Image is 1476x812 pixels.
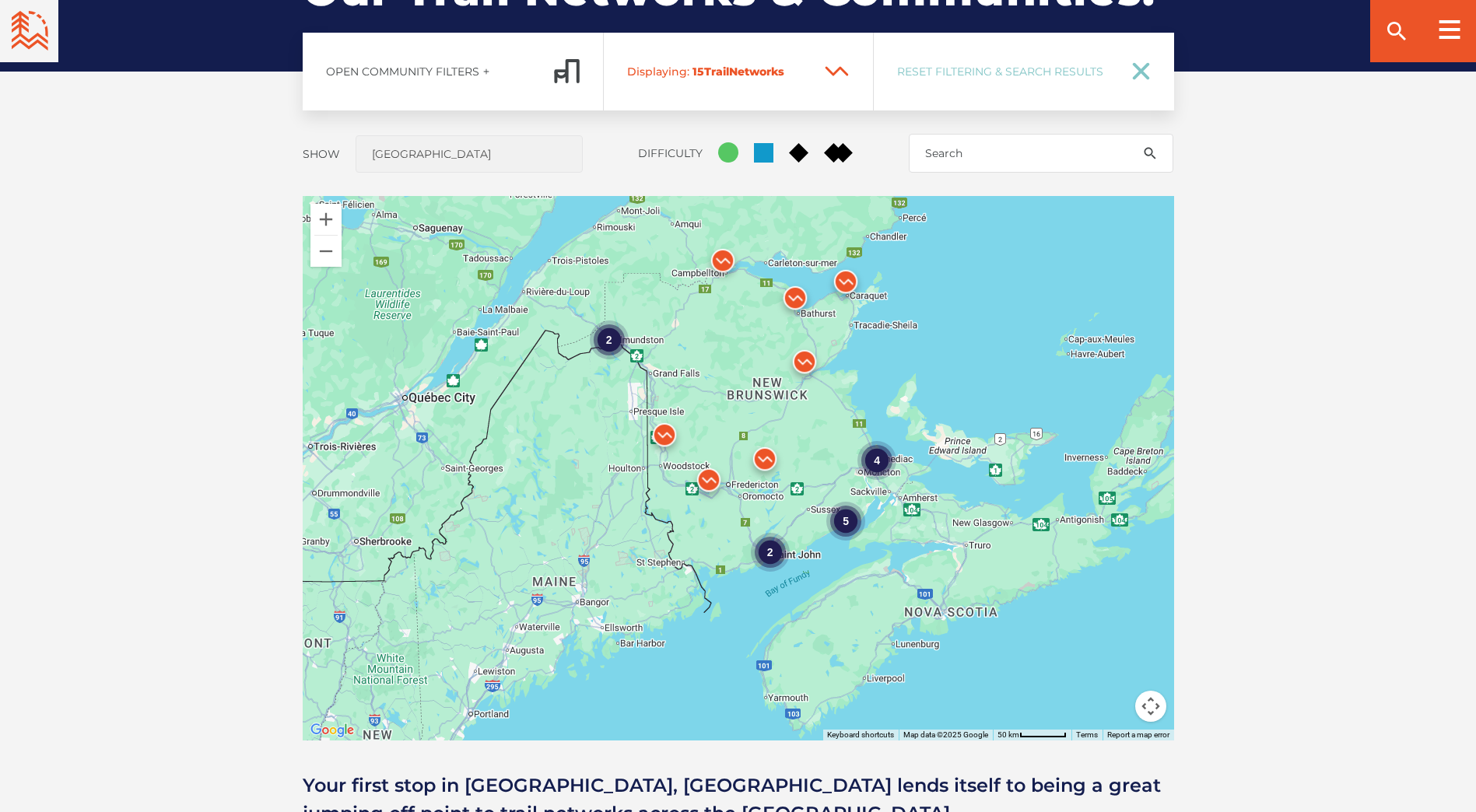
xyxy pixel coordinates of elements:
[627,65,811,79] span: Trail
[310,204,342,235] button: Zoom in
[874,33,1174,110] a: Reset Filtering & Search Results
[310,236,342,267] button: Zoom out
[326,65,479,79] span: Open Community Filters
[993,730,1071,740] button: Map Scale: 50 km per 57 pixels
[692,65,704,79] span: 15
[997,730,1019,739] span: 50 km
[778,65,784,79] span: s
[1384,19,1409,44] ion-icon: search
[897,65,1112,79] span: Reset Filtering & Search Results
[303,33,604,110] a: Open Community Filtersadd
[1076,730,1098,739] a: Terms (opens in new tab)
[729,65,778,79] span: Network
[909,134,1173,173] input: Search
[638,146,703,160] label: Difficulty
[307,720,358,740] a: Open this area in Google Maps (opens a new window)
[827,730,894,740] button: Keyboard shortcuts
[589,320,628,359] div: 2
[857,440,896,479] div: 4
[1107,730,1169,739] a: Report a map error
[1135,691,1166,722] button: Map camera controls
[826,502,865,541] div: 5
[1127,134,1173,173] button: search
[481,66,492,77] ion-icon: add
[307,720,358,740] img: Google
[750,533,789,572] div: 2
[903,730,988,739] span: Map data ©2025 Google
[303,147,340,161] label: Show
[627,65,689,79] span: Displaying:
[1142,145,1158,161] ion-icon: search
